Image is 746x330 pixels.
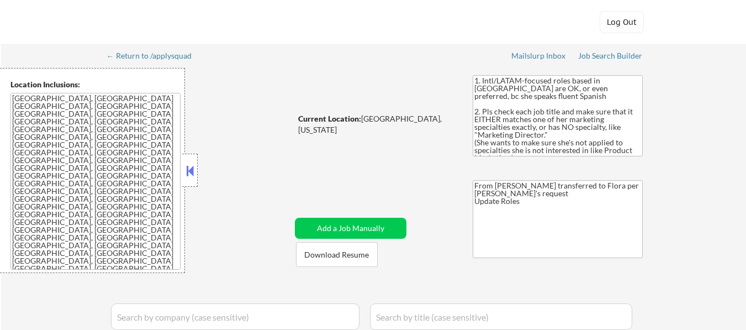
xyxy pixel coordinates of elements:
[107,51,202,62] a: ← Return to /applysquad
[107,52,202,60] div: ← Return to /applysquad
[298,114,361,123] strong: Current Location:
[10,79,181,90] div: Location Inclusions:
[578,51,643,62] a: Job Search Builder
[511,51,567,62] a: Mailslurp Inbox
[370,303,632,330] input: Search by title (case sensitive)
[111,303,359,330] input: Search by company (case sensitive)
[298,113,454,135] div: [GEOGRAPHIC_DATA], [US_STATE]
[296,242,378,267] button: Download Resume
[600,11,644,33] button: Log Out
[511,52,567,60] div: Mailslurp Inbox
[295,218,406,239] button: Add a Job Manually
[578,52,643,60] div: Job Search Builder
